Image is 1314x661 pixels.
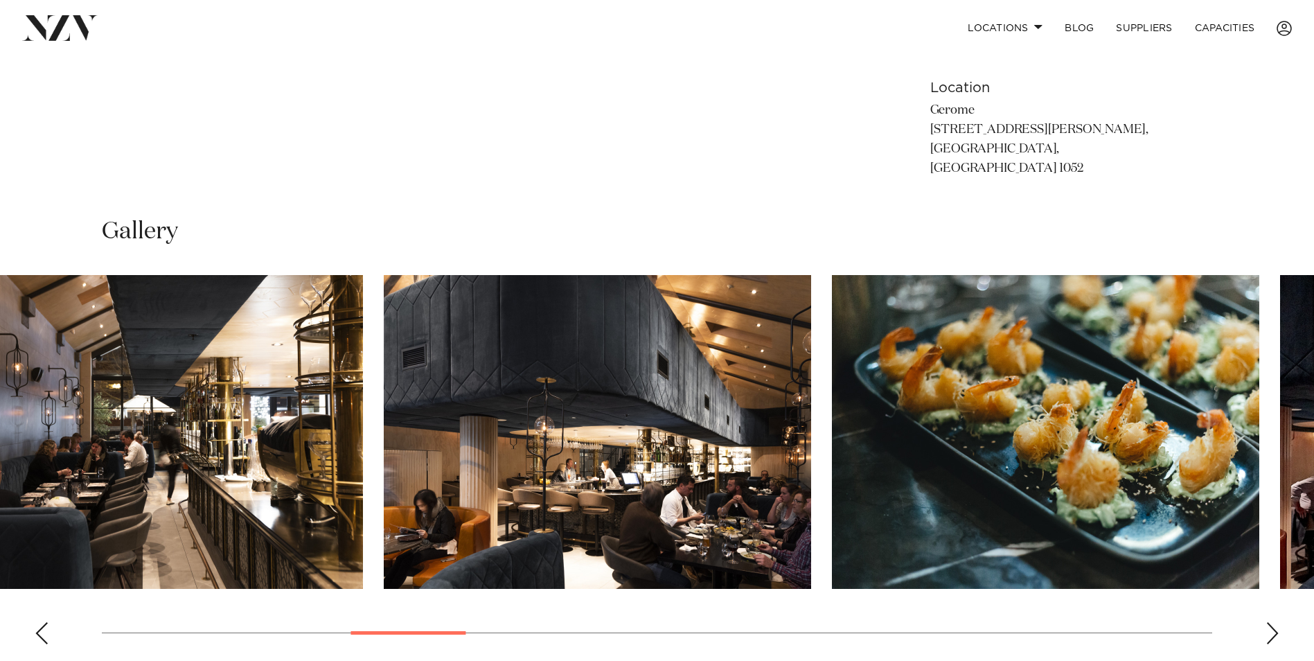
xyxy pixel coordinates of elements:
[22,15,98,40] img: nzv-logo.png
[832,275,1259,589] swiper-slide: 8 / 24
[1184,13,1266,43] a: Capacities
[102,216,178,247] h2: Gallery
[957,13,1054,43] a: Locations
[930,78,1156,98] h6: Location
[930,101,1156,179] p: Gerome [STREET_ADDRESS][PERSON_NAME], [GEOGRAPHIC_DATA], [GEOGRAPHIC_DATA] 1052
[1054,13,1105,43] a: BLOG
[1105,13,1183,43] a: SUPPLIERS
[384,275,811,589] swiper-slide: 7 / 24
